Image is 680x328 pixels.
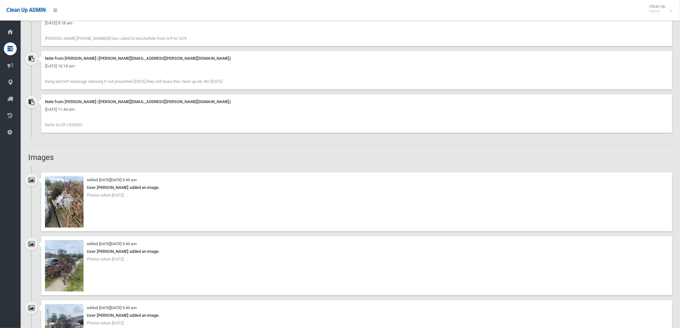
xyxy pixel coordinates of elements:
[45,248,668,256] div: User [PERSON_NAME] added an image.
[45,36,187,41] span: [PERSON_NAME] [PHONE_NUMBER] has called to reschedule from 3/9 to 10/9.
[6,7,46,13] span: Clean Up ADMIN
[45,55,668,63] div: Note from [PERSON_NAME] ([PERSON_NAME][EMAIL_ADDRESS][PERSON_NAME][DOMAIN_NAME])
[45,98,668,106] div: Note from [PERSON_NAME] ([PERSON_NAME][EMAIL_ADDRESS][PERSON_NAME][DOMAIN_NAME])
[45,19,668,27] div: [DATE] 9:18 am
[45,240,84,292] img: 77966893392__6A5BA0AF-08A6-4B7D-8DA5-A6AAFB76A0AD.jpeg
[646,4,672,13] span: Clean Up
[87,306,137,310] small: Added [DATE][DATE] 9:40 am
[87,242,137,246] small: Added [DATE][DATE] 9:40 am
[649,9,666,13] small: Admin
[45,63,668,70] div: [DATE] 10:18 am
[87,193,124,198] span: Photos taken [DATE]
[45,312,668,320] div: User [PERSON_NAME] added an image.
[45,176,84,228] img: 77966894489__9B5B4DF3-6EAC-4FD7-A94E-DBB217371CDF.jpeg
[45,123,82,128] span: Refer to CR 1323902
[45,184,668,192] div: User [PERSON_NAME] added an image.
[45,106,668,114] div: [DATE] 11:44 am
[45,79,222,84] span: Rang and left message advising if not presented [DATE] they will loose this clean up etc BH [DATE]
[87,321,124,326] span: Photos taken [DATE]
[87,178,137,182] small: Added [DATE][DATE] 9:40 am
[28,154,672,162] h2: Images
[87,257,124,262] span: Photos taken [DATE]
